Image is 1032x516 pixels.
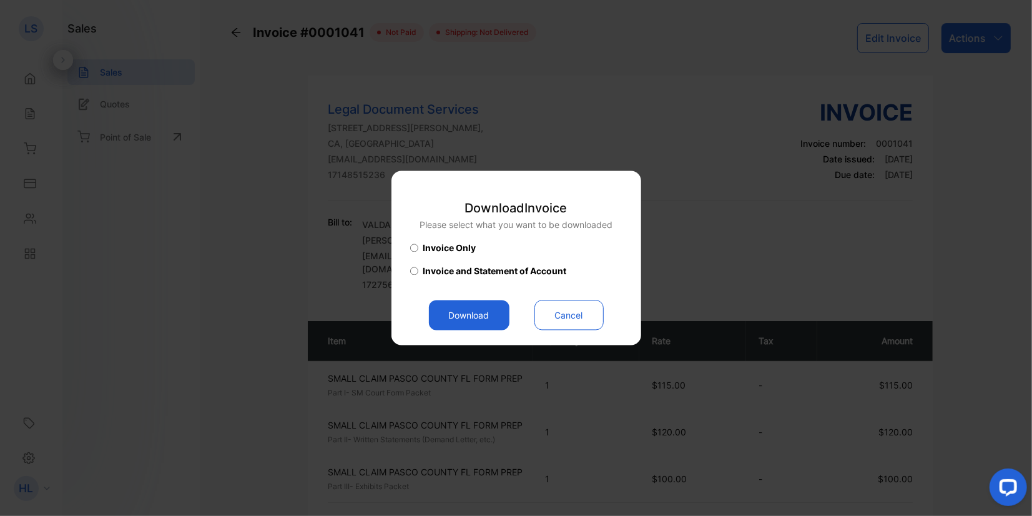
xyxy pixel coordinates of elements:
span: Invoice and Statement of Account [423,265,567,278]
iframe: LiveChat chat widget [980,464,1032,516]
button: Cancel [534,300,604,330]
button: Download [429,300,509,330]
span: Invoice Only [423,242,476,255]
p: Please select what you want to be downloaded [420,219,612,232]
p: Download Invoice [420,199,612,218]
